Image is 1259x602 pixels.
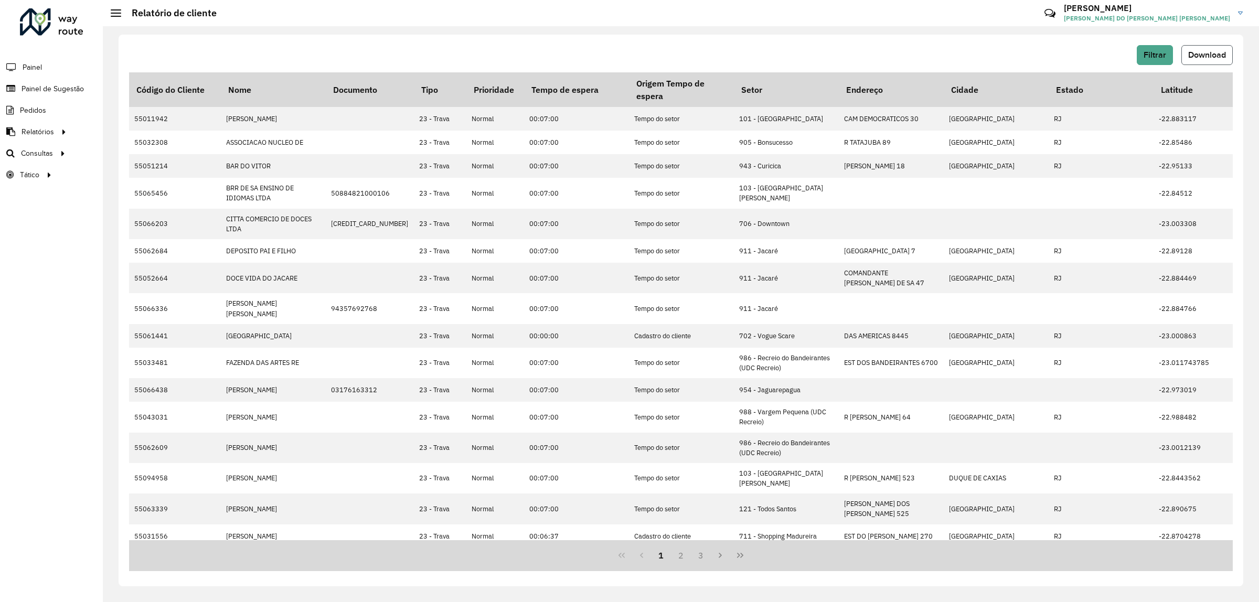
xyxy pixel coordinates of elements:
[129,72,221,107] th: Código do Cliente
[944,402,1049,432] td: [GEOGRAPHIC_DATA]
[1049,493,1154,524] td: RJ
[1154,402,1258,432] td: -22.988482
[1154,209,1258,239] td: -23.003308
[221,433,326,463] td: [PERSON_NAME]
[1049,107,1154,131] td: RJ
[466,348,524,378] td: Normal
[466,402,524,432] td: Normal
[129,131,221,154] td: 55032308
[466,263,524,293] td: Normal
[734,463,839,493] td: 103 - [GEOGRAPHIC_DATA][PERSON_NAME]
[629,72,734,107] th: Origem Tempo de espera
[734,131,839,154] td: 905 - Bonsucesso
[734,493,839,524] td: 121 - Todos Santos
[221,493,326,524] td: [PERSON_NAME]
[1049,524,1154,548] td: RJ
[944,324,1049,348] td: [GEOGRAPHIC_DATA]
[23,62,42,73] span: Painel
[734,178,839,208] td: 103 - [GEOGRAPHIC_DATA][PERSON_NAME]
[466,131,524,154] td: Normal
[466,433,524,463] td: Normal
[629,433,734,463] td: Tempo do setor
[466,378,524,402] td: Normal
[1154,348,1258,378] td: -23.011743785
[414,493,466,524] td: 23 - Trava
[129,463,221,493] td: 55094958
[839,402,944,432] td: R [PERSON_NAME] 64
[839,463,944,493] td: R [PERSON_NAME] 523
[129,107,221,131] td: 55011942
[734,348,839,378] td: 986 - Recreio do Bandeirantes (UDC Recreio)
[1144,50,1166,59] span: Filtrar
[711,545,731,565] button: Next Page
[20,105,46,116] span: Pedidos
[414,324,466,348] td: 23 - Trava
[629,154,734,178] td: Tempo do setor
[524,348,629,378] td: 00:07:00
[734,239,839,263] td: 911 - Jacaré
[629,324,734,348] td: Cadastro do cliente
[524,209,629,239] td: 00:07:00
[326,293,414,324] td: 94357692768
[629,402,734,432] td: Tempo do setor
[651,545,671,565] button: 1
[944,524,1049,548] td: [GEOGRAPHIC_DATA]
[944,154,1049,178] td: [GEOGRAPHIC_DATA]
[691,545,711,565] button: 3
[326,209,414,239] td: [CREDIT_CARD_NUMBER]
[730,545,750,565] button: Last Page
[1154,154,1258,178] td: -22.95133
[839,263,944,293] td: COMANDANTE [PERSON_NAME] DE SA 47
[466,463,524,493] td: Normal
[839,324,944,348] td: DAS AMERICAS 8445
[944,348,1049,378] td: [GEOGRAPHIC_DATA]
[524,433,629,463] td: 00:07:00
[221,209,326,239] td: CITTA COMERCIO DE DOCES LTDA
[466,239,524,263] td: Normal
[414,72,466,107] th: Tipo
[221,72,326,107] th: Nome
[524,293,629,324] td: 00:07:00
[944,72,1049,107] th: Cidade
[21,148,53,159] span: Consultas
[524,378,629,402] td: 00:07:00
[221,263,326,293] td: DOCE VIDA DO JACARE
[129,378,221,402] td: 55066438
[414,378,466,402] td: 23 - Trava
[1049,72,1154,107] th: Estado
[414,178,466,208] td: 23 - Trava
[414,433,466,463] td: 23 - Trava
[326,378,414,402] td: 03176163312
[466,493,524,524] td: Normal
[839,72,944,107] th: Endereço
[839,239,944,263] td: [GEOGRAPHIC_DATA] 7
[1154,239,1258,263] td: -22.89128
[326,72,414,107] th: Documento
[629,131,734,154] td: Tempo do setor
[129,402,221,432] td: 55043031
[1049,402,1154,432] td: RJ
[414,463,466,493] td: 23 - Trava
[221,178,326,208] td: BRR DE SA ENSINO DE IDIOMAS LTDA
[1181,45,1233,65] button: Download
[326,178,414,208] td: 50884821000106
[466,209,524,239] td: Normal
[129,348,221,378] td: 55033481
[129,433,221,463] td: 55062609
[839,524,944,548] td: EST DO [PERSON_NAME] 270
[221,378,326,402] td: [PERSON_NAME]
[629,463,734,493] td: Tempo do setor
[221,293,326,324] td: [PERSON_NAME] [PERSON_NAME]
[629,348,734,378] td: Tempo do setor
[129,154,221,178] td: 55051214
[1049,463,1154,493] td: RJ
[839,154,944,178] td: [PERSON_NAME] 18
[414,524,466,548] td: 23 - Trava
[1188,50,1226,59] span: Download
[1154,493,1258,524] td: -22.890675
[629,263,734,293] td: Tempo do setor
[1154,293,1258,324] td: -22.884766
[221,107,326,131] td: [PERSON_NAME]
[466,107,524,131] td: Normal
[466,324,524,348] td: Normal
